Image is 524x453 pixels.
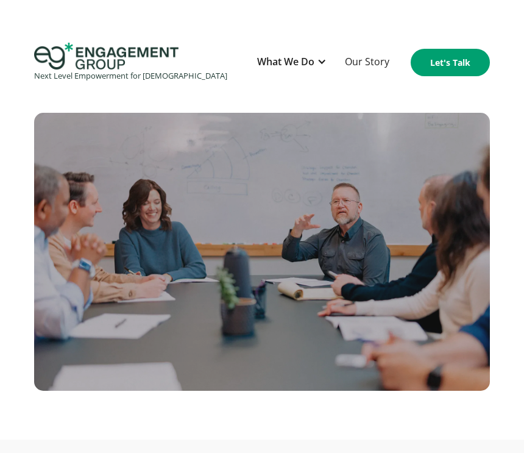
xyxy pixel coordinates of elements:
[251,49,333,76] div: What We Do
[339,49,395,76] a: Our Story
[34,70,227,82] div: Next Level Empowerment for [DEMOGRAPHIC_DATA]
[411,49,490,76] a: Let's Talk
[257,55,314,68] div: What We Do
[34,43,179,70] img: Engagement Group Logo Icon
[34,43,227,82] a: home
